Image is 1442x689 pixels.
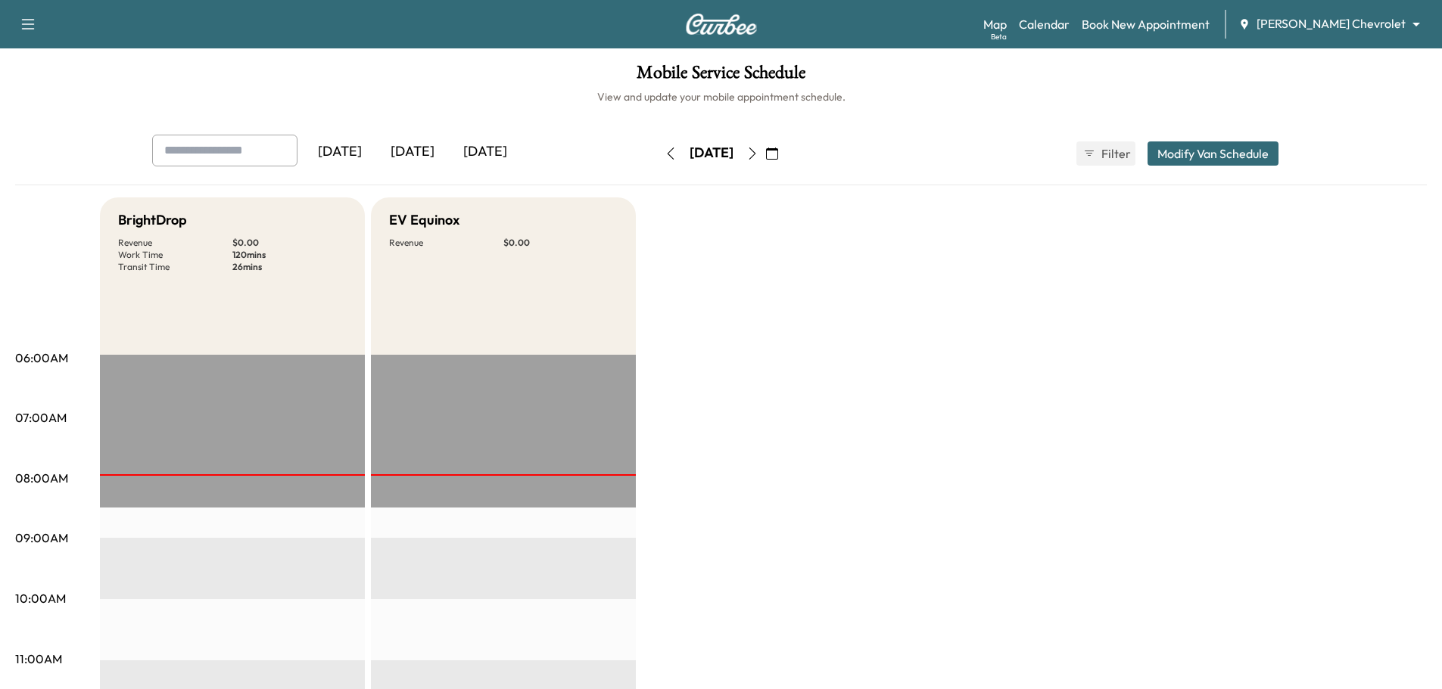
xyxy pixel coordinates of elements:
h1: Mobile Service Schedule [15,64,1427,89]
h5: BrightDrop [118,209,187,231]
p: 06:00AM [15,349,68,367]
div: Beta [991,31,1007,42]
button: Modify Van Schedule [1148,141,1278,166]
p: $ 0.00 [503,237,618,249]
h5: EV Equinox [389,209,459,231]
p: Work Time [118,249,232,261]
p: 08:00AM [15,469,68,487]
div: [DATE] [376,135,449,169]
span: Filter [1101,144,1129,163]
a: Book New Appointment [1082,15,1210,33]
p: 11:00AM [15,650,62,668]
p: Transit Time [118,261,232,273]
p: Revenue [389,237,503,249]
p: Revenue [118,237,232,249]
p: 26 mins [232,261,347,273]
h6: View and update your mobile appointment schedule. [15,89,1427,104]
p: 07:00AM [15,408,67,427]
p: 120 mins [232,249,347,261]
span: [PERSON_NAME] Chevrolet [1257,15,1406,33]
p: 09:00AM [15,529,68,547]
div: [DATE] [304,135,376,169]
a: MapBeta [983,15,1007,33]
div: [DATE] [690,144,733,163]
img: Curbee Logo [685,14,758,35]
a: Calendar [1019,15,1070,33]
p: 10:00AM [15,589,66,607]
p: $ 0.00 [232,237,347,249]
button: Filter [1076,141,1135,166]
div: [DATE] [449,135,522,169]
